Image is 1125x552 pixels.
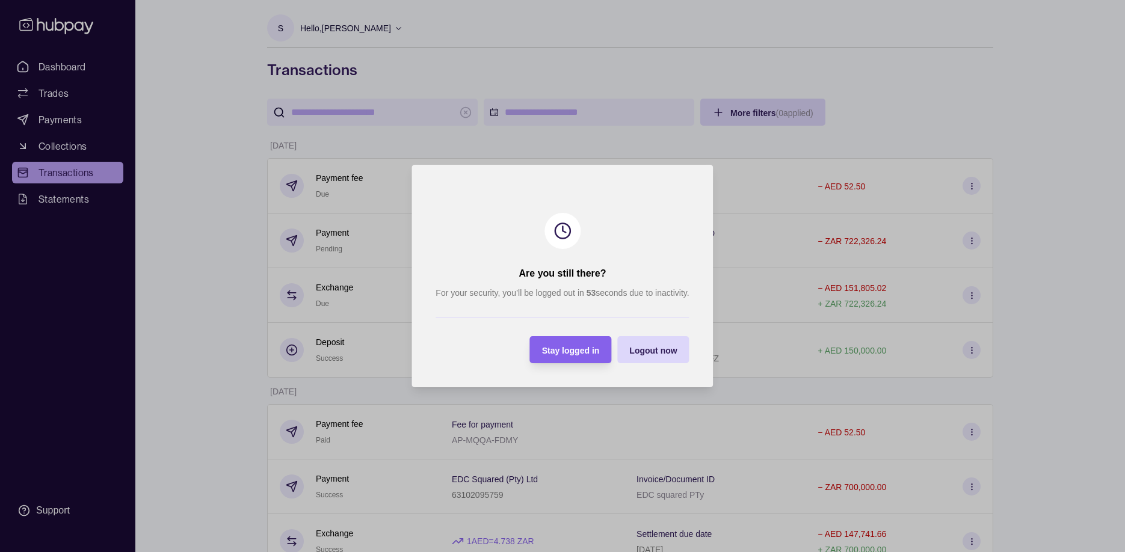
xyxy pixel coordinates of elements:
strong: 53 [587,288,596,298]
h2: Are you still there? [519,267,606,280]
span: Logout now [629,346,677,355]
button: Logout now [617,336,689,363]
button: Stay logged in [530,336,612,363]
span: Stay logged in [542,346,600,355]
p: For your security, you’ll be logged out in seconds due to inactivity. [436,286,689,299]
